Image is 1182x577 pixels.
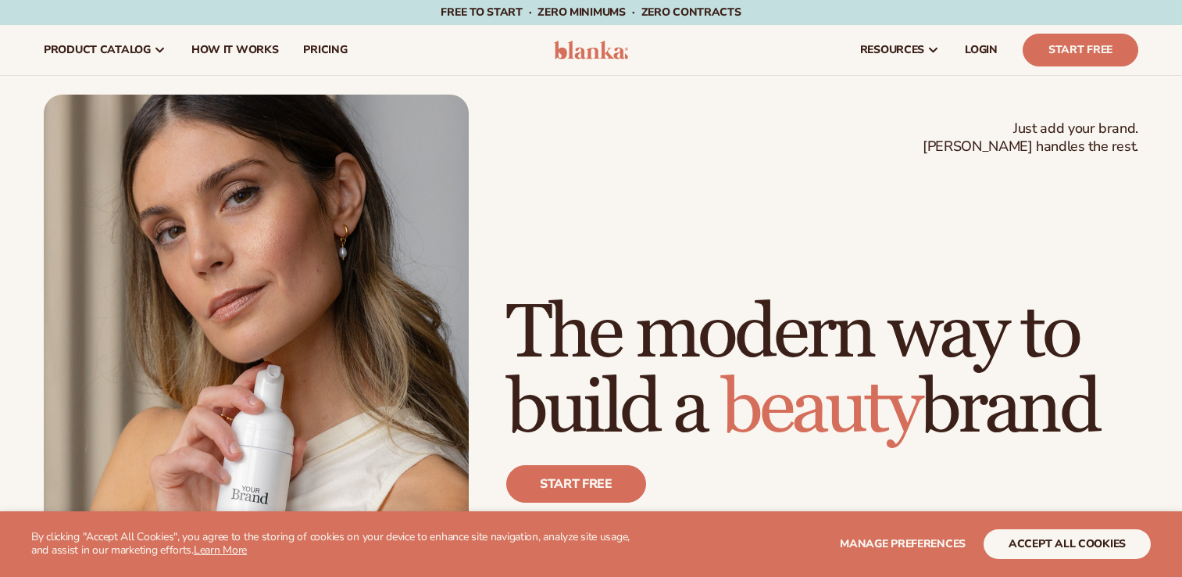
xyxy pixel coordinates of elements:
[291,25,359,75] a: pricing
[191,44,279,56] span: How It Works
[840,529,966,559] button: Manage preferences
[840,536,966,551] span: Manage preferences
[194,543,247,557] a: Learn More
[44,44,151,56] span: product catalog
[554,41,628,59] img: logo
[441,5,741,20] span: Free to start · ZERO minimums · ZERO contracts
[506,296,1138,446] h1: The modern way to build a brand
[31,25,179,75] a: product catalog
[860,44,924,56] span: resources
[179,25,291,75] a: How It Works
[923,120,1138,156] span: Just add your brand. [PERSON_NAME] handles the rest.
[952,25,1010,75] a: LOGIN
[31,531,641,557] p: By clicking "Accept All Cookies", you agree to the storing of cookies on your device to enhance s...
[506,465,646,503] a: Start free
[303,44,347,56] span: pricing
[848,25,952,75] a: resources
[1023,34,1138,66] a: Start Free
[984,529,1151,559] button: accept all cookies
[965,44,998,56] span: LOGIN
[721,363,920,454] span: beauty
